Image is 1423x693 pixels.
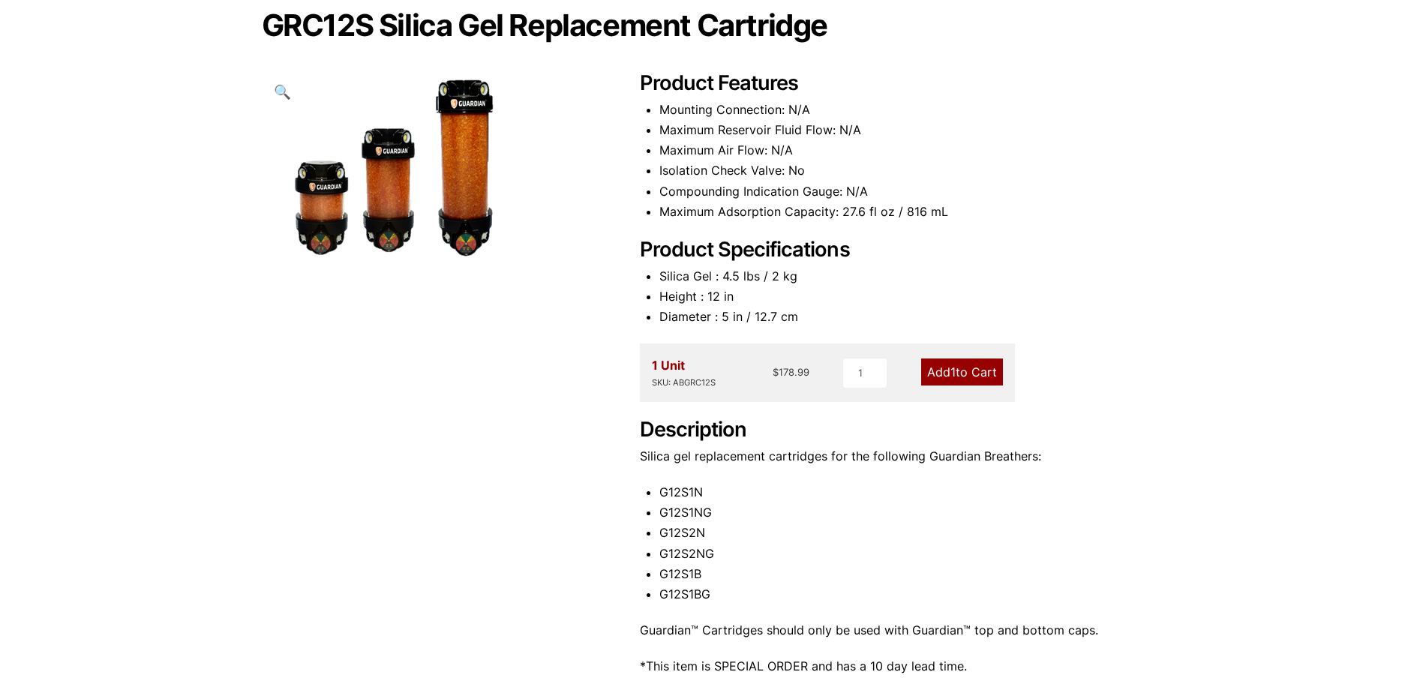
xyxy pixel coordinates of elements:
[659,202,1162,222] li: Maximum Adsorption Capacity: 27.6 fl oz / 816 mL
[773,366,779,378] span: $
[659,584,1162,604] li: G12S1BG
[659,523,1162,543] li: G12S2N
[659,100,1162,120] li: Mounting Connection: N/A
[652,376,716,390] div: SKU: ABGRC12S
[659,307,1162,327] li: Diameter : 5 in / 12.7 cm
[950,364,956,379] span: 1
[659,120,1162,140] li: Maximum Reservoir Fluid Flow: N/A
[640,418,1162,442] h2: Description
[652,355,716,390] div: 1 Unit
[640,446,1162,466] p: Silica gel replacement cartridges for the following Guardian Breathers:
[640,238,1162,262] h2: Product Specifications
[659,544,1162,564] li: G12S2NG
[659,482,1162,502] li: G12S1N
[640,656,1162,676] p: *This item is SPECIAL ORDER and has a 10 day lead time.
[921,358,1003,385] a: Add1to Cart
[262,71,303,112] a: View full-screen image gallery
[659,564,1162,584] li: G12S1B
[262,10,1162,41] h1: GRC12S Silica Gel Replacement Cartridge
[659,266,1162,286] li: Silica Gel : 4.5 lbs / 2 kg
[659,140,1162,160] li: Maximum Air Flow: N/A
[659,502,1162,523] li: G12S1NG
[659,286,1162,307] li: Height : 12 in
[640,71,1162,96] h2: Product Features
[659,160,1162,181] li: Isolation Check Valve: No
[274,83,291,100] span: 🔍
[262,71,519,268] img: GRC12S Silica Gel Replacement Cartridge
[640,620,1162,640] p: Guardian™ Cartridges should only be used with Guardian™ top and bottom caps.
[659,181,1162,202] li: Compounding Indication Gauge: N/A
[773,366,809,378] bdi: 178.99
